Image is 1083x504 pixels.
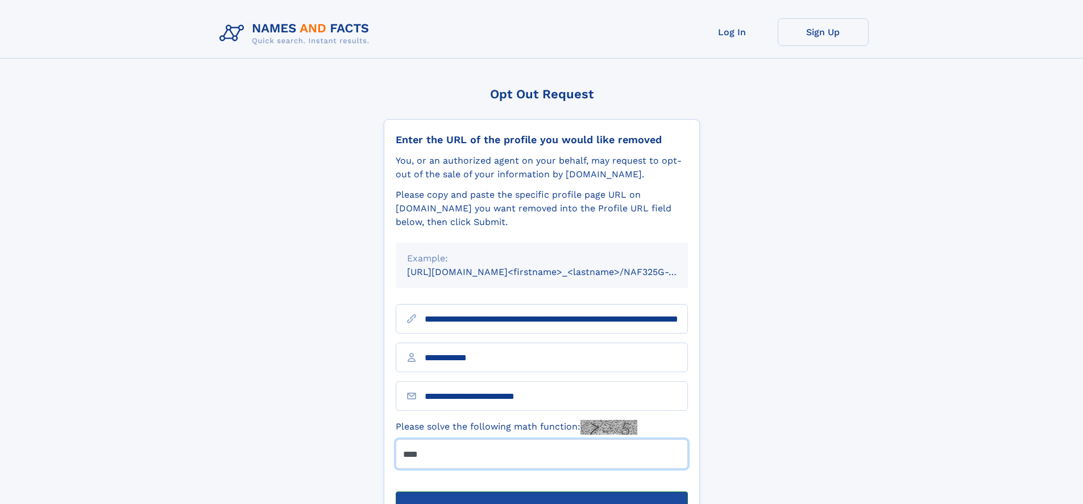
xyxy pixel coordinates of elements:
[384,87,700,101] div: Opt Out Request
[396,420,637,435] label: Please solve the following math function:
[407,252,677,265] div: Example:
[407,266,709,277] small: [URL][DOMAIN_NAME]<firstname>_<lastname>/NAF325G-xxxxxxxx
[396,154,688,181] div: You, or an authorized agent on your behalf, may request to opt-out of the sale of your informatio...
[396,188,688,229] div: Please copy and paste the specific profile page URL on [DOMAIN_NAME] you want removed into the Pr...
[396,134,688,146] div: Enter the URL of the profile you would like removed
[687,18,778,46] a: Log In
[215,18,379,49] img: Logo Names and Facts
[778,18,869,46] a: Sign Up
